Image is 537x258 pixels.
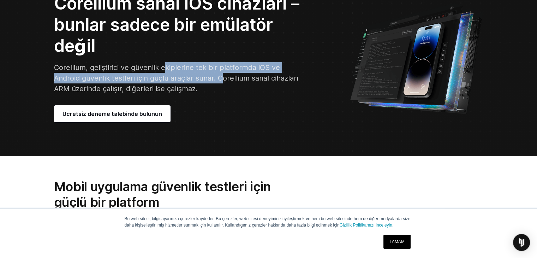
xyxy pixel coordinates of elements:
font: TAMAM [389,239,404,244]
font: Bu web sitesi, bilgisayarınıza çerezler kaydeder. Bu çerezler, web sitesi deneyiminizi iyileştirm... [125,216,411,228]
font: Ücretsiz deneme talebinde bulunun [62,110,162,117]
div: Open Intercom Messenger [513,234,530,251]
font: Corellium, geliştirici ve güvenlik ekiplerine tek bir platformda iOS ve Android güvenlik testleri... [54,63,298,93]
font: Mobil uygulama güvenlik testleri için güçlü bir platform [54,179,271,210]
a: TAMAM [383,235,410,249]
a: Gizlilik Politikamızı inceleyin. [339,223,393,228]
a: Ücretsiz deneme talebinde bulunun [54,105,171,122]
img: Corellium kullanıcı arayüzü [350,1,483,114]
